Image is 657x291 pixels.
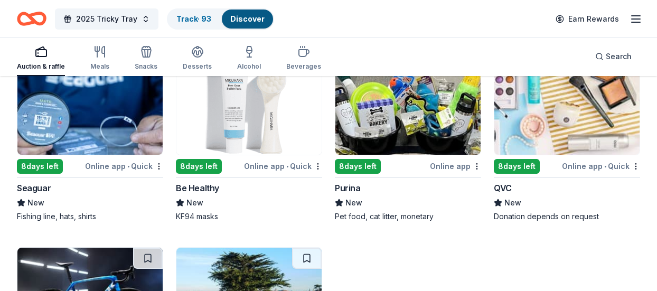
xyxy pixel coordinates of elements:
button: Beverages [286,41,321,76]
div: Online app [430,159,481,173]
a: Image for Purina8days leftOnline appPurinaNewPet food, cat litter, monetary [335,54,481,222]
span: 2025 Tricky Tray [76,13,137,25]
span: • [604,162,606,171]
span: New [186,196,203,209]
div: QVC [494,182,512,194]
img: Image for Purina [335,54,481,155]
button: Desserts [183,41,212,76]
span: New [504,196,521,209]
div: Meals [90,62,109,71]
span: Search [606,50,632,63]
div: Be Healthy [176,182,219,194]
div: Online app Quick [85,159,163,173]
a: Home [17,6,46,31]
span: • [286,162,288,171]
div: Fishing line, hats, shirts [17,211,163,222]
div: Beverages [286,62,321,71]
span: New [27,196,44,209]
a: Image for Be Healthy2 applieslast week8days leftOnline app•QuickBe HealthyNewKF94 masks [176,54,322,222]
div: Seaguar [17,182,51,194]
div: Online app Quick [562,159,640,173]
a: Track· 93 [176,14,211,23]
div: Desserts [183,62,212,71]
button: Track· 93Discover [167,8,274,30]
div: KF94 masks [176,211,322,222]
button: Snacks [135,41,157,76]
img: Image for Seaguar [17,54,163,155]
div: Purina [335,182,361,194]
div: 8 days left [176,159,222,174]
button: 2025 Tricky Tray [55,8,158,30]
div: Snacks [135,62,157,71]
div: Alcohol [237,62,261,71]
div: Auction & raffle [17,62,65,71]
button: Auction & raffle [17,41,65,76]
div: 8 days left [17,159,63,174]
a: Image for QVC5 applieslast week8days leftOnline app•QuickQVCNewDonation depends on request [494,54,640,222]
div: Pet food, cat litter, monetary [335,211,481,222]
span: New [345,196,362,209]
a: Image for Seaguar1 applylast week8days leftOnline app•QuickSeaguarNewFishing line, hats, shirts [17,54,163,222]
img: Image for QVC [494,54,640,155]
button: Search [587,46,640,67]
div: 8 days left [335,159,381,174]
div: Online app Quick [244,159,322,173]
a: Earn Rewards [549,10,625,29]
img: Image for Be Healthy [176,54,322,155]
a: Discover [230,14,265,23]
div: Donation depends on request [494,211,640,222]
span: • [127,162,129,171]
button: Alcohol [237,41,261,76]
button: Meals [90,41,109,76]
div: 8 days left [494,159,540,174]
